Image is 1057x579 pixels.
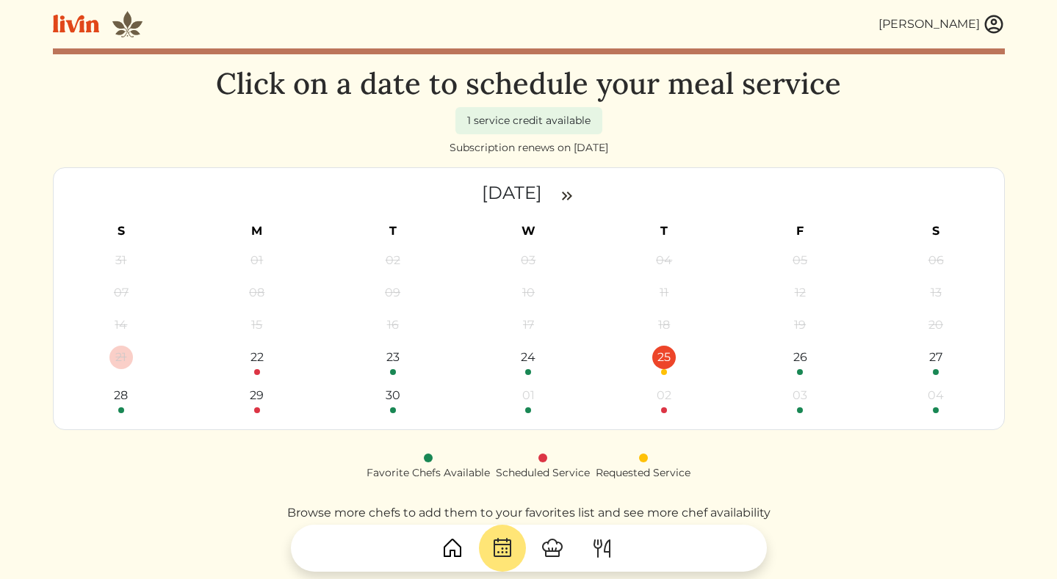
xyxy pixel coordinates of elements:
[245,281,269,305] div: 08
[652,346,676,369] div: 25
[381,346,405,369] div: 23
[455,107,602,134] div: 1 service credit available
[109,249,133,272] div: 31
[441,536,464,560] img: House-9bf13187bcbb5817f509fe5e7408150f90897510c4275e13d0d5fca38e0b5951.svg
[788,384,812,407] div: 03
[109,313,133,337] div: 14
[652,249,676,272] div: 04
[381,384,405,407] div: 30
[325,218,461,244] th: T
[788,313,812,337] div: 19
[329,384,456,413] a: 30
[516,384,540,407] div: 01
[652,346,676,375] a: 25
[491,536,514,560] img: CalendarDots-5bcf9d9080389f2a281d69619e1c85352834be518fbc73d9501aef674afc0d57.svg
[381,249,405,272] div: 02
[245,313,269,337] div: 15
[596,465,690,481] div: Requested Service
[189,218,325,244] th: M
[591,536,614,560] img: ForkKnife-55491504ffdb50bab0c1e09e7649658475375261d09fd45db06cec23bce548bf.svg
[558,187,576,205] img: double_arrow_right-997dabdd2eccb76564fe50414fa626925505af7f86338824324e960bc414e1a4.svg
[516,346,540,369] div: 24
[54,218,190,244] th: S
[245,346,269,375] a: 22
[482,182,542,203] time: [DATE]
[450,140,608,156] div: Subscription renews on [DATE]
[58,384,185,413] a: 28
[245,346,269,369] div: 22
[879,15,980,33] div: [PERSON_NAME]
[109,384,133,407] div: 28
[109,346,133,369] div: 21
[461,218,596,244] th: W
[245,384,269,413] a: 29
[873,346,1000,375] a: 27
[873,384,1000,413] a: 04
[329,346,456,375] a: 23
[732,218,868,244] th: F
[465,384,592,413] a: 01
[465,346,592,375] a: 24
[652,313,676,337] div: 18
[924,249,948,272] div: 06
[482,182,546,203] a: [DATE]
[788,346,812,369] div: 26
[788,249,812,272] div: 05
[737,346,864,375] a: 26
[381,313,405,337] div: 16
[924,313,948,337] div: 20
[788,281,812,305] div: 12
[868,218,1004,244] th: S
[53,15,99,33] img: livin-logo-a0d97d1a881af30f6274990eb6222085a2533c92bbd1e4f22c21b4f0d0e3210c.svg
[924,281,948,305] div: 13
[516,313,540,337] div: 17
[245,384,269,407] div: 29
[516,249,540,272] div: 03
[516,281,540,305] div: 10
[367,465,490,481] div: Favorite Chefs Available
[924,384,948,407] div: 04
[109,281,133,305] div: 07
[496,465,590,481] div: Scheduled Service
[924,346,948,369] div: 27
[245,249,269,272] div: 01
[287,504,771,522] p: Browse more chefs to add them to your favorites list and see more chef availability
[541,536,564,560] img: ChefHat-a374fb509e4f37eb0702ca99f5f64f3b6956810f32a249b33092029f8484b388.svg
[652,384,676,407] div: 02
[216,66,841,101] h1: Click on a date to schedule your meal service
[737,384,864,413] a: 03
[111,10,145,39] img: Juniper
[381,281,405,305] div: 09
[983,13,1005,35] img: user_account-e6e16d2ec92f44fc35f99ef0dc9cddf60790bfa021a6ecb1c896eb5d2907b31c.svg
[652,281,676,305] div: 11
[596,218,732,244] th: T
[652,384,676,413] a: 02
